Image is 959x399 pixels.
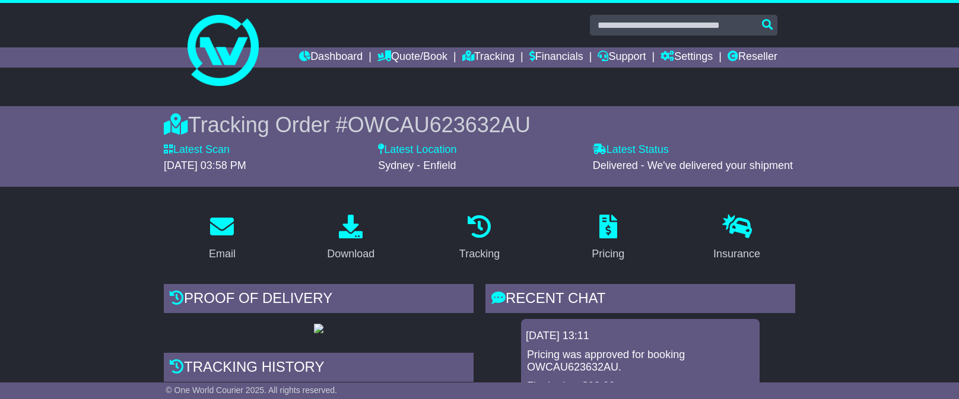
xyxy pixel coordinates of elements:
[314,324,323,333] img: GetPodImage
[164,353,474,385] div: Tracking history
[164,143,230,157] label: Latest Scan
[164,284,474,316] div: Proof of Delivery
[527,349,754,374] p: Pricing was approved for booking OWCAU623632AU.
[593,159,793,171] span: Delivered - We've delivered your shipment
[348,113,531,137] span: OWCAU623632AU
[660,47,713,68] a: Settings
[526,330,755,343] div: [DATE] 13:11
[164,159,246,171] span: [DATE] 03:58 PM
[166,385,337,395] span: © One World Courier 2025. All rights reserved.
[713,246,760,262] div: Insurance
[598,47,646,68] a: Support
[209,246,236,262] div: Email
[201,210,243,266] a: Email
[529,47,583,68] a: Financials
[378,159,456,171] span: Sydney - Enfield
[319,210,382,266] a: Download
[377,47,447,68] a: Quote/Book
[593,143,669,157] label: Latest Status
[327,246,374,262] div: Download
[459,246,500,262] div: Tracking
[485,284,795,316] div: RECENT CHAT
[592,246,624,262] div: Pricing
[299,47,363,68] a: Dashboard
[527,380,754,393] p: Final price: $93.00.
[584,210,632,266] a: Pricing
[462,47,515,68] a: Tracking
[164,112,795,138] div: Tracking Order #
[452,210,507,266] a: Tracking
[706,210,768,266] a: Insurance
[728,47,777,68] a: Reseller
[378,143,456,157] label: Latest Location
